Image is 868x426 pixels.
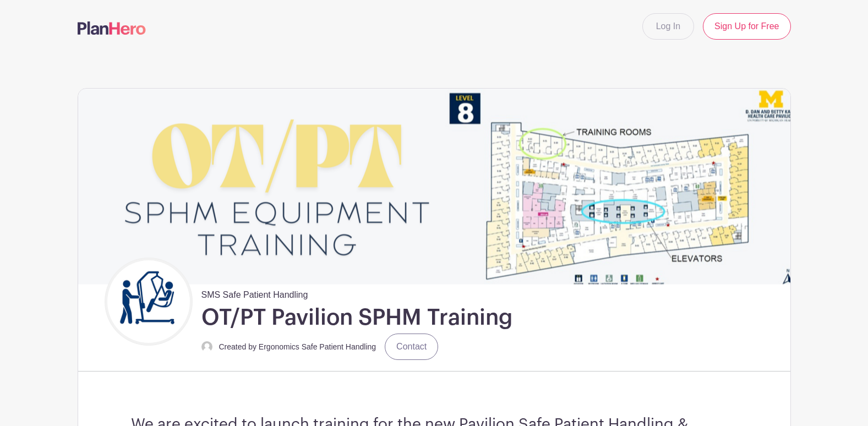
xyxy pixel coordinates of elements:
img: default-ce2991bfa6775e67f084385cd625a349d9dcbb7a52a09fb2fda1e96e2d18dcdb.png [201,341,212,352]
a: Log In [642,13,694,40]
img: event_banner_9671.png [78,89,790,284]
span: SMS Safe Patient Handling [201,284,308,302]
h1: OT/PT Pavilion SPHM Training [201,304,512,331]
small: Created by Ergonomics Safe Patient Handling [219,342,376,351]
a: Sign Up for Free [703,13,790,40]
img: Untitled%20design.png [107,260,190,343]
a: Contact [385,334,438,360]
img: logo-507f7623f17ff9eddc593b1ce0a138ce2505c220e1c5a4e2b4648c50719b7d32.svg [78,21,146,35]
